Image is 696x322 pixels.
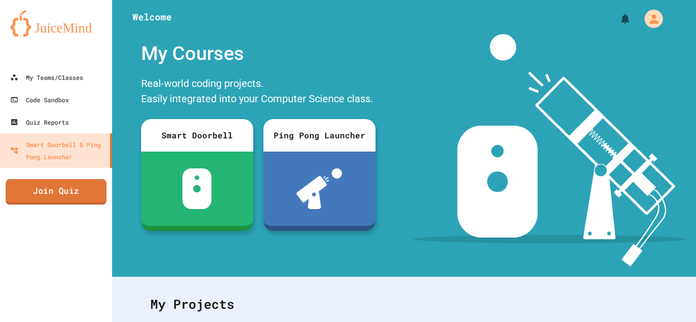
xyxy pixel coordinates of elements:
[634,7,665,31] div: My Account
[10,116,69,128] div: Quiz Reports
[10,94,69,106] div: Code Sandbox
[136,73,381,111] div: Real-world coding projects. Easily integrated into your Computer Science class.
[6,179,106,204] a: Join Quiz
[10,71,83,83] div: My Teams/Classes
[136,34,381,73] div: My Courses
[10,10,102,37] img: logo-orange.svg
[10,138,106,163] div: Smart Doorbell & Ping Pong Launcher
[182,168,211,209] img: sdb-white.svg
[297,168,342,209] img: ppl-with-ball.png
[413,34,686,267] img: banner-image-my-projects.png
[141,119,253,152] div: Smart Doorbell
[600,10,634,27] div: My Notifications
[263,119,376,152] div: Ping Pong Launcher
